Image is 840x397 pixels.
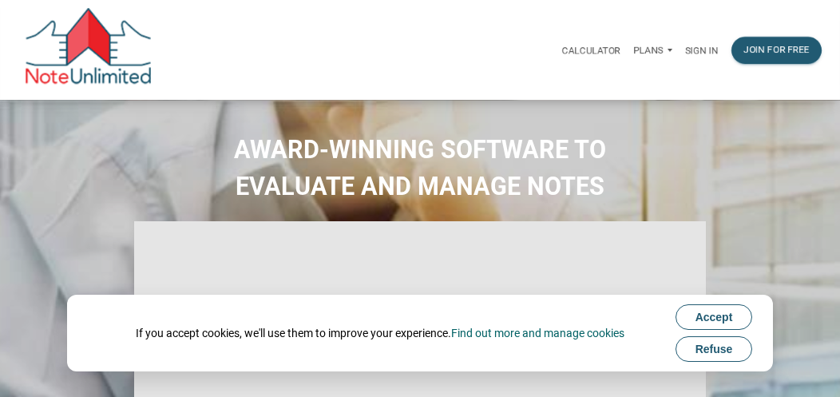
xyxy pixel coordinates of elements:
[685,45,719,56] p: Sign in
[676,304,753,330] button: Accept
[562,45,620,56] p: Calculator
[136,325,624,341] div: If you accept cookies, we'll use them to improve your experience.
[731,37,822,64] button: Join for free
[12,132,828,205] h2: AWARD-WINNING SOFTWARE TO EVALUATE AND MANAGE NOTES
[627,29,679,72] a: Plans
[743,43,810,58] div: Join for free
[633,45,664,56] p: Plans
[695,311,733,324] span: Accept
[556,29,627,72] a: Calculator
[451,327,624,339] a: Find out more and manage cookies
[676,336,753,362] button: Refuse
[627,31,679,69] button: Plans
[695,343,733,355] span: Refuse
[679,29,725,72] a: Sign in
[725,29,828,72] a: Join for free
